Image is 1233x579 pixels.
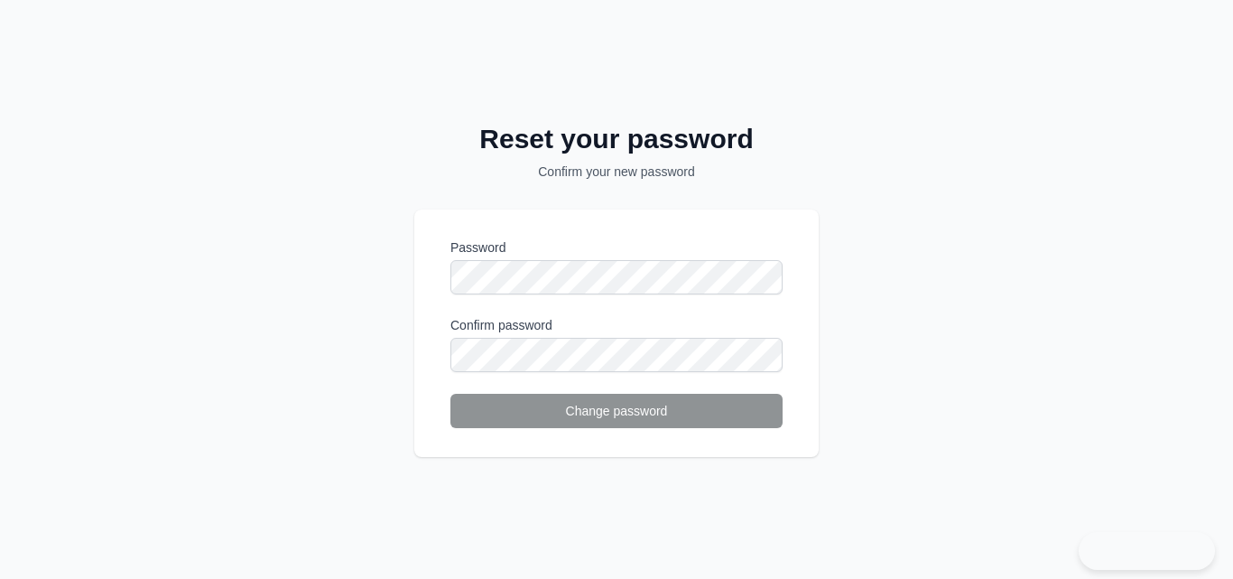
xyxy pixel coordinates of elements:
[450,238,783,257] label: Password
[1079,532,1215,570] iframe: Toggle Customer Support
[450,394,783,428] button: Change password
[450,316,783,334] label: Confirm password
[414,123,819,155] h2: Reset your password
[414,163,819,181] p: Confirm your new password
